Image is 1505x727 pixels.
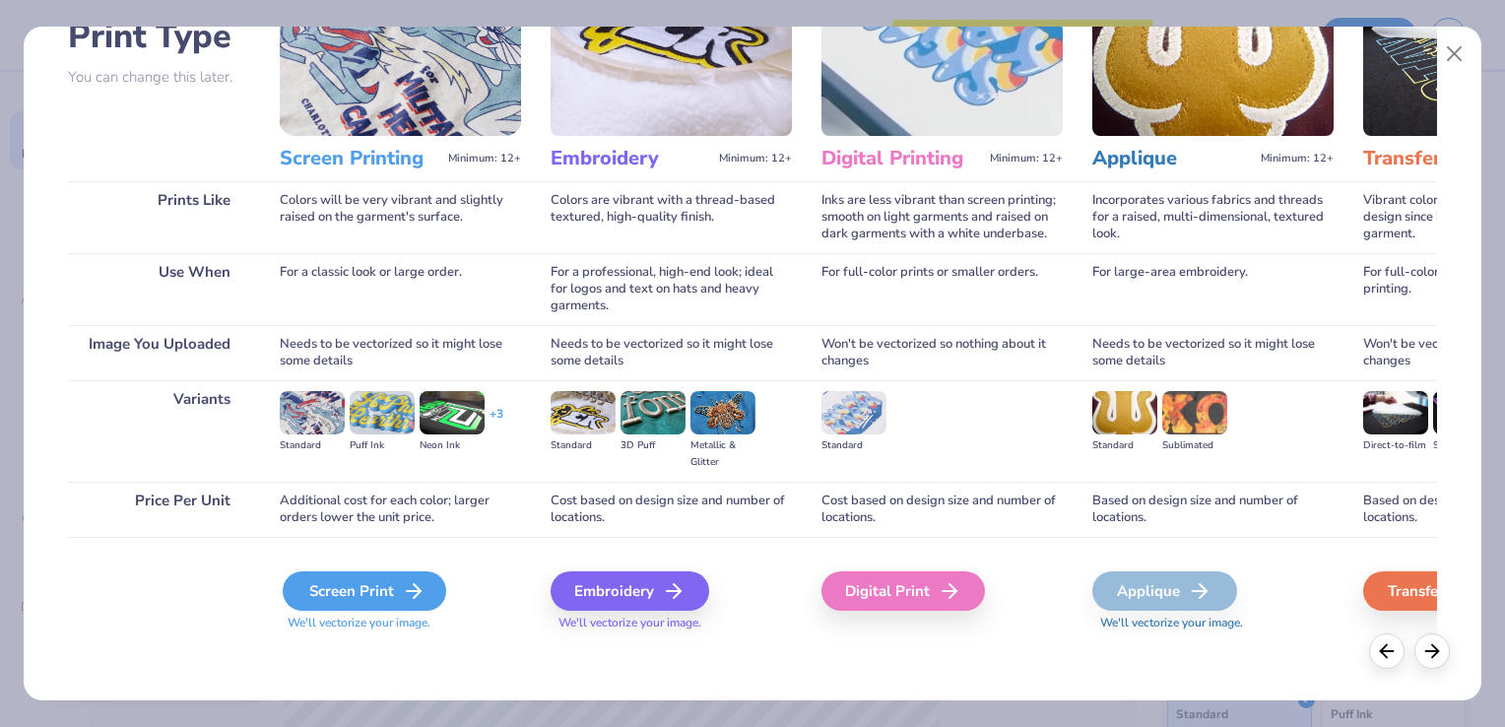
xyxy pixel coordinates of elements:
[68,181,250,253] div: Prints Like
[719,152,792,165] span: Minimum: 12+
[821,253,1063,325] div: For full-color prints or smaller orders.
[821,571,985,611] div: Digital Print
[68,482,250,537] div: Price Per Unit
[280,146,440,171] h3: Screen Printing
[1162,391,1227,434] img: Sublimated
[448,152,521,165] span: Minimum: 12+
[821,325,1063,380] div: Won't be vectorized so nothing about it changes
[690,437,755,471] div: Metallic & Glitter
[1433,437,1498,454] div: Supacolor
[990,152,1063,165] span: Minimum: 12+
[280,325,521,380] div: Needs to be vectorized so it might lose some details
[68,325,250,380] div: Image You Uploaded
[1092,253,1334,325] div: For large-area embroidery.
[420,391,485,434] img: Neon Ink
[68,69,250,86] p: You can change this later.
[821,437,886,454] div: Standard
[1162,437,1227,454] div: Sublimated
[350,437,415,454] div: Puff Ink
[551,437,616,454] div: Standard
[1092,482,1334,537] div: Based on design size and number of locations.
[280,615,521,631] span: We'll vectorize your image.
[280,253,521,325] div: For a classic look or large order.
[280,391,345,434] img: Standard
[1092,181,1334,253] div: Incorporates various fabrics and threads for a raised, multi-dimensional, textured look.
[551,391,616,434] img: Standard
[551,146,711,171] h3: Embroidery
[821,482,1063,537] div: Cost based on design size and number of locations.
[283,571,446,611] div: Screen Print
[68,253,250,325] div: Use When
[1363,391,1428,434] img: Direct-to-film
[1363,437,1428,454] div: Direct-to-film
[551,571,709,611] div: Embroidery
[551,615,792,631] span: We'll vectorize your image.
[1261,152,1334,165] span: Minimum: 12+
[1092,571,1237,611] div: Applique
[821,181,1063,253] div: Inks are less vibrant than screen printing; smooth on light garments and raised on dark garments ...
[420,437,485,454] div: Neon Ink
[1436,35,1473,73] button: Close
[551,325,792,380] div: Needs to be vectorized so it might lose some details
[821,146,982,171] h3: Digital Printing
[551,482,792,537] div: Cost based on design size and number of locations.
[551,181,792,253] div: Colors are vibrant with a thread-based textured, high-quality finish.
[621,391,686,434] img: 3D Puff
[690,391,755,434] img: Metallic & Glitter
[1092,325,1334,380] div: Needs to be vectorized so it might lose some details
[1433,391,1498,434] img: Supacolor
[551,253,792,325] div: For a professional, high-end look; ideal for logos and text on hats and heavy garments.
[1092,146,1253,171] h3: Applique
[490,406,503,439] div: + 3
[821,391,886,434] img: Standard
[1092,437,1157,454] div: Standard
[1092,615,1334,631] span: We'll vectorize your image.
[621,437,686,454] div: 3D Puff
[1092,391,1157,434] img: Standard
[68,380,250,482] div: Variants
[280,482,521,537] div: Additional cost for each color; larger orders lower the unit price.
[350,391,415,434] img: Puff Ink
[280,437,345,454] div: Standard
[280,181,521,253] div: Colors will be very vibrant and slightly raised on the garment's surface.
